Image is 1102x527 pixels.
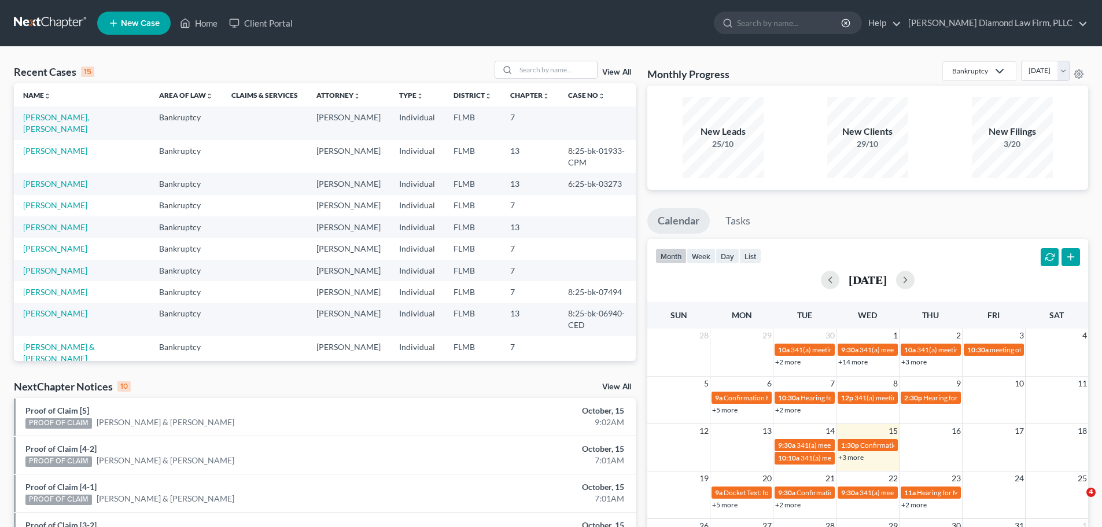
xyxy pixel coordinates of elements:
[598,93,605,99] i: unfold_more
[858,310,877,320] span: Wed
[23,342,95,363] a: [PERSON_NAME] & [PERSON_NAME]
[23,146,87,156] a: [PERSON_NAME]
[150,260,222,281] td: Bankruptcy
[501,195,559,216] td: 7
[444,336,501,369] td: FLMB
[715,488,723,497] span: 9a
[444,216,501,238] td: FLMB
[307,336,390,369] td: [PERSON_NAME]
[778,393,799,402] span: 10:30a
[824,424,836,438] span: 14
[827,125,908,138] div: New Clients
[25,418,92,429] div: PROOF OF CLAIM
[501,303,559,336] td: 13
[952,66,988,76] div: Bankruptcy
[399,91,423,99] a: Typeunfold_more
[602,68,631,76] a: View All
[860,345,971,354] span: 341(a) meeting for [PERSON_NAME]
[904,488,916,497] span: 11a
[121,19,160,28] span: New Case
[150,173,222,194] td: Bankruptcy
[647,67,729,81] h3: Monthly Progress
[860,441,992,449] span: Confirmation hearing for [PERSON_NAME]
[222,83,307,106] th: Claims & Services
[432,493,624,504] div: 7:01AM
[860,488,971,497] span: 341(a) meeting for [PERSON_NAME]
[307,238,390,259] td: [PERSON_NAME]
[501,336,559,369] td: 7
[117,381,131,392] div: 10
[23,91,51,99] a: Nameunfold_more
[1077,377,1088,390] span: 11
[922,310,939,320] span: Thu
[698,329,710,342] span: 28
[887,471,899,485] span: 22
[307,140,390,173] td: [PERSON_NAME]
[501,216,559,238] td: 13
[716,248,739,264] button: day
[390,216,444,238] td: Individual
[559,281,636,303] td: 8:25-bk-07494
[510,91,550,99] a: Chapterunfold_more
[687,248,716,264] button: week
[307,216,390,238] td: [PERSON_NAME]
[801,393,952,402] span: Hearing for [PERSON_NAME] & [PERSON_NAME]
[841,393,853,402] span: 12p
[797,488,928,497] span: Confirmation hearing for [PERSON_NAME]
[955,329,962,342] span: 2
[778,345,790,354] span: 10a
[775,500,801,509] a: +2 more
[1063,488,1090,515] iframe: Intercom live chat
[827,138,908,150] div: 29/10
[972,138,1053,150] div: 3/20
[516,61,597,78] input: Search by name...
[150,106,222,139] td: Bankruptcy
[501,140,559,173] td: 13
[444,106,501,139] td: FLMB
[432,455,624,466] div: 7:01AM
[543,93,550,99] i: unfold_more
[824,329,836,342] span: 30
[775,358,801,366] a: +2 more
[390,238,444,259] td: Individual
[1013,471,1025,485] span: 24
[1077,424,1088,438] span: 18
[761,471,773,485] span: 20
[559,140,636,173] td: 8:25-bk-01933-CPM
[444,303,501,336] td: FLMB
[950,424,962,438] span: 16
[23,222,87,232] a: [PERSON_NAME]
[841,345,858,354] span: 9:30a
[444,195,501,216] td: FLMB
[432,417,624,428] div: 9:02AM
[670,310,687,320] span: Sun
[501,106,559,139] td: 7
[778,454,799,462] span: 10:10a
[307,303,390,336] td: [PERSON_NAME]
[904,345,916,354] span: 10a
[23,266,87,275] a: [PERSON_NAME]
[353,93,360,99] i: unfold_more
[824,471,836,485] span: 21
[14,65,94,79] div: Recent Cases
[307,195,390,216] td: [PERSON_NAME]
[778,441,795,449] span: 9:30a
[390,281,444,303] td: Individual
[150,336,222,369] td: Bankruptcy
[1013,377,1025,390] span: 10
[797,441,970,449] span: 341(a) meeting for [PERSON_NAME] & [PERSON_NAME]
[81,67,94,77] div: 15
[444,260,501,281] td: FLMB
[390,195,444,216] td: Individual
[972,125,1053,138] div: New Filings
[223,13,298,34] a: Client Portal
[206,93,213,99] i: unfold_more
[1013,424,1025,438] span: 17
[904,393,922,402] span: 2:30p
[432,481,624,493] div: October, 15
[23,200,87,210] a: [PERSON_NAME]
[390,140,444,173] td: Individual
[901,358,927,366] a: +3 more
[501,238,559,259] td: 7
[23,287,87,297] a: [PERSON_NAME]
